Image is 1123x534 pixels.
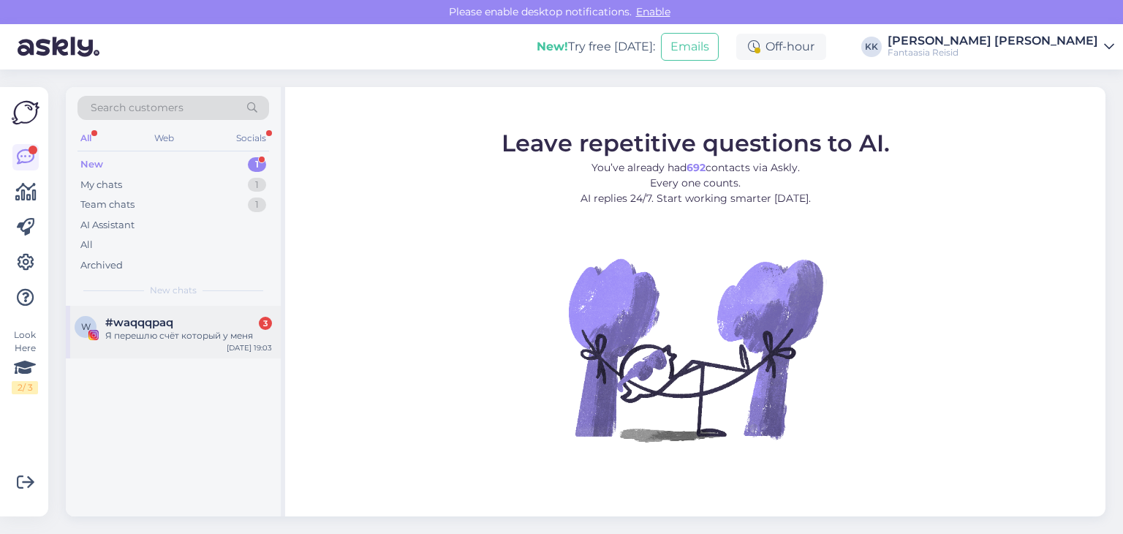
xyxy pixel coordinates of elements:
div: [PERSON_NAME] [PERSON_NAME] [888,35,1098,47]
button: Emails [661,33,719,61]
div: 1 [248,157,266,172]
img: No Chat active [564,217,827,481]
span: Enable [632,5,675,18]
div: 1 [248,198,266,212]
div: Team chats [80,198,135,212]
div: KK [861,37,882,57]
div: Try free [DATE]: [537,38,655,56]
div: All [77,129,94,148]
div: Я перешлю счёт который у меня [105,329,272,342]
div: Fantaasia Reisid [888,47,1098,59]
p: You’ve already had contacts via Askly. Every one counts. AI replies 24/7. Start working smarter [... [502,159,890,206]
span: w [81,321,91,332]
span: Leave repetitive questions to AI. [502,128,890,157]
div: Archived [80,258,123,273]
img: Askly Logo [12,99,39,127]
a: [PERSON_NAME] [PERSON_NAME]Fantaasia Reisid [888,35,1114,59]
div: Web [151,129,177,148]
div: Socials [233,129,269,148]
div: 1 [248,178,266,192]
span: Search customers [91,100,184,116]
b: New! [537,40,568,53]
b: 692 [687,160,706,173]
div: [DATE] 19:03 [227,342,272,353]
div: 3 [259,317,272,330]
span: #waqqqpaq [105,316,173,329]
span: New chats [150,284,197,297]
div: All [80,238,93,252]
div: Look Here [12,328,38,394]
div: New [80,157,103,172]
div: Off-hour [736,34,826,60]
div: 2 / 3 [12,381,38,394]
div: AI Assistant [80,218,135,233]
div: My chats [80,178,122,192]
